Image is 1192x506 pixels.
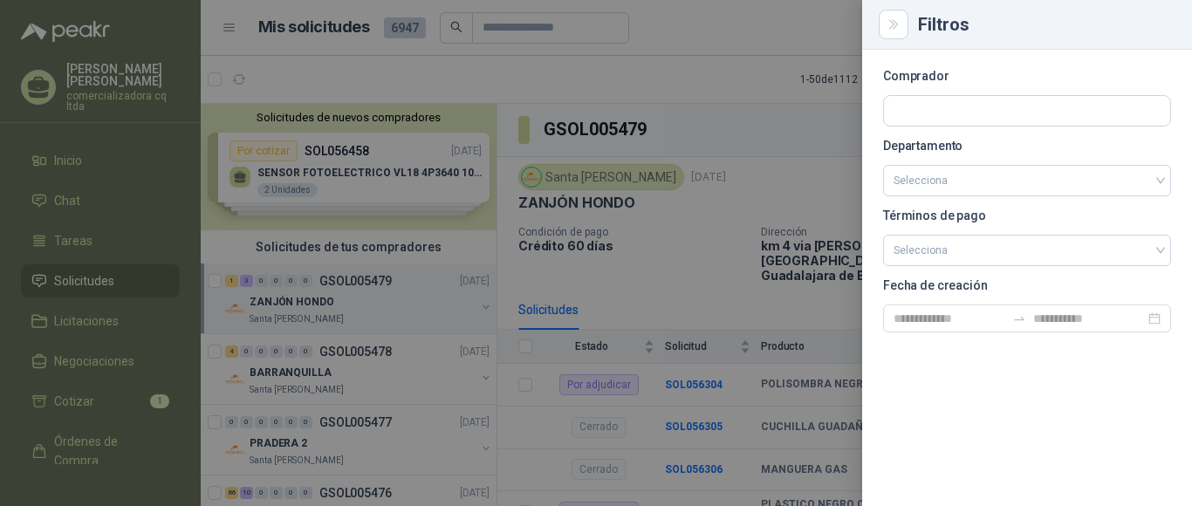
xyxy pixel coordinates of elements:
span: swap-right [1012,311,1026,325]
div: Filtros [918,16,1171,33]
p: Términos de pago [883,210,1171,221]
button: Close [883,14,904,35]
p: Comprador [883,71,1171,81]
p: Fecha de creación [883,280,1171,291]
p: Departamento [883,140,1171,151]
span: to [1012,311,1026,325]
